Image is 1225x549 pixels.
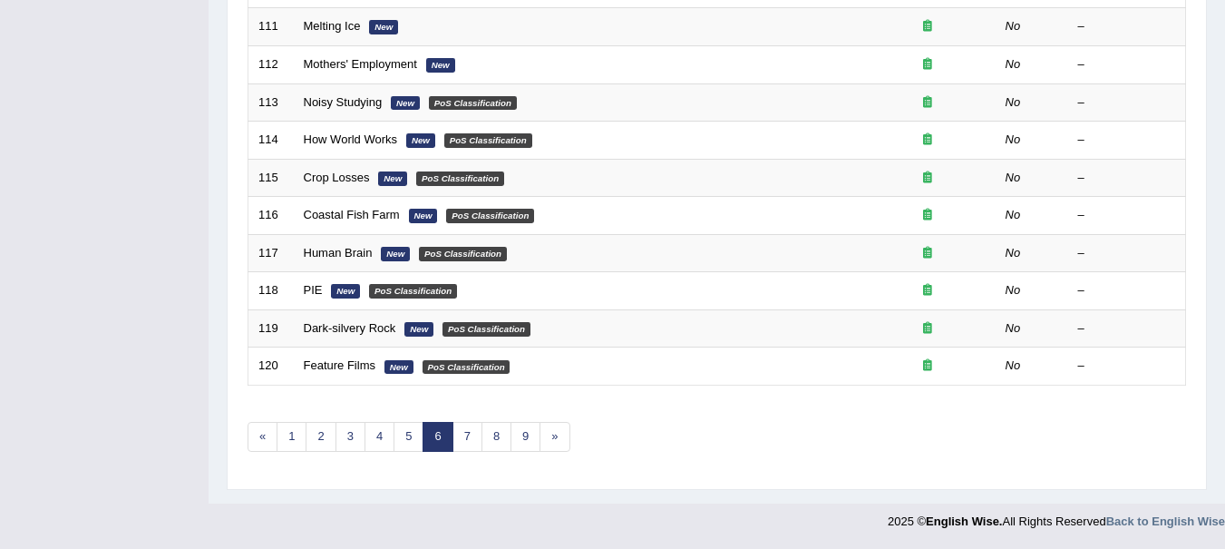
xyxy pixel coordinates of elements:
td: 117 [248,234,294,272]
a: Coastal Fish Farm [304,208,400,221]
td: 116 [248,197,294,235]
div: Exam occurring question [870,358,986,375]
div: 2025 © All Rights Reserved [888,504,1225,530]
em: PoS Classification [442,322,530,337]
div: Exam occurring question [870,56,986,74]
a: How World Works [304,132,398,146]
td: 112 [248,45,294,83]
a: 6 [423,422,452,452]
strong: English Wise. [926,515,1002,528]
em: New [378,172,407,186]
a: Mothers' Employment [304,57,417,71]
a: Crop Losses [304,171,370,184]
div: Exam occurring question [870,170,986,187]
div: Exam occurring question [870,18,986,35]
a: 2 [306,422,335,452]
div: – [1078,94,1176,112]
em: PoS Classification [369,284,457,299]
div: – [1078,18,1176,35]
em: No [1006,95,1021,109]
em: No [1006,321,1021,335]
div: – [1078,170,1176,187]
div: Exam occurring question [870,245,986,262]
em: No [1006,358,1021,372]
div: Exam occurring question [870,94,986,112]
em: New [381,247,410,261]
em: PoS Classification [416,172,504,186]
em: No [1006,19,1021,33]
td: 119 [248,309,294,348]
em: PoS Classification [429,96,517,111]
em: PoS Classification [444,133,532,148]
em: PoS Classification [419,247,507,261]
em: New [369,20,398,34]
em: New [406,133,435,148]
em: No [1006,57,1021,71]
a: Human Brain [304,246,373,260]
a: « [248,422,277,452]
a: 3 [335,422,365,452]
a: PIE [304,283,323,297]
em: No [1006,246,1021,260]
div: – [1078,245,1176,262]
td: 120 [248,348,294,386]
a: Back to English Wise [1106,515,1225,528]
em: New [404,322,433,337]
div: – [1078,207,1176,224]
div: Exam occurring question [870,132,986,149]
td: 114 [248,122,294,160]
em: No [1006,132,1021,146]
a: 9 [510,422,540,452]
em: PoS Classification [423,360,510,375]
em: New [391,96,420,111]
em: New [331,284,360,299]
a: 1 [277,422,306,452]
em: No [1006,283,1021,297]
a: Dark-silvery Rock [304,321,396,335]
em: No [1006,208,1021,221]
a: » [540,422,569,452]
a: Feature Films [304,358,375,372]
a: 7 [452,422,482,452]
a: Melting Ice [304,19,361,33]
td: 111 [248,8,294,46]
em: New [409,209,438,223]
em: No [1006,171,1021,184]
div: Exam occurring question [870,207,986,224]
div: Exam occurring question [870,282,986,299]
div: – [1078,358,1176,375]
a: Noisy Studying [304,95,383,109]
div: Exam occurring question [870,320,986,338]
a: 5 [394,422,423,452]
em: PoS Classification [446,209,534,223]
div: – [1078,320,1176,338]
em: New [426,58,455,73]
div: – [1078,282,1176,299]
div: – [1078,56,1176,74]
td: 118 [248,272,294,310]
a: 4 [365,422,394,452]
td: 113 [248,83,294,122]
td: 115 [248,159,294,197]
a: 8 [481,422,511,452]
div: – [1078,132,1176,149]
em: New [384,360,413,375]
